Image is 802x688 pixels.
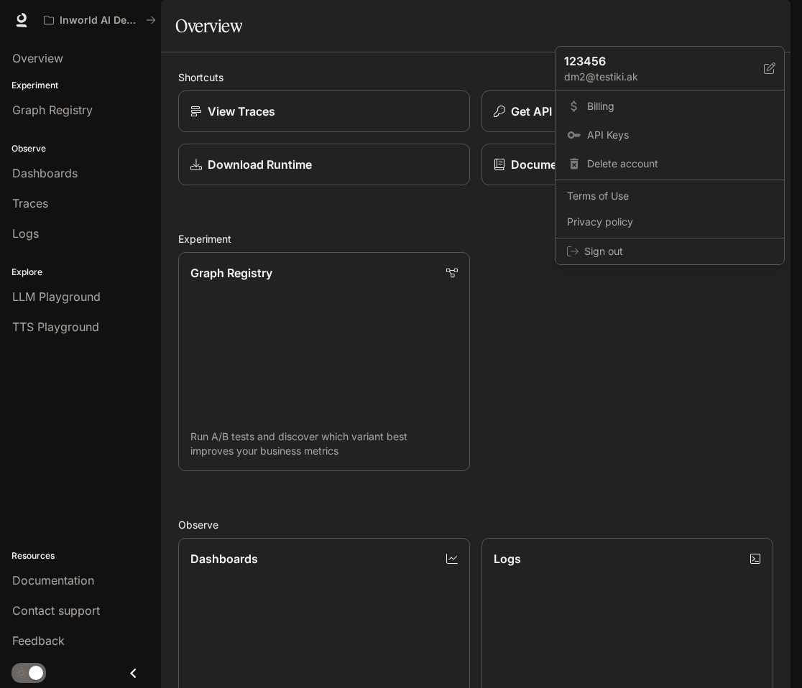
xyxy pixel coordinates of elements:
a: Privacy policy [558,209,781,235]
span: Billing [587,99,773,113]
div: Sign out [556,238,784,264]
span: Terms of Use [567,189,773,203]
p: dm2@testiki.ak [564,70,764,84]
span: Privacy policy [567,215,773,229]
a: Terms of Use [558,183,781,209]
p: 123456 [564,52,741,70]
span: Delete account [587,157,773,171]
span: Sign out [584,244,773,259]
a: Billing [558,93,781,119]
div: Delete account [558,151,781,177]
span: API Keys [587,128,773,142]
a: API Keys [558,122,781,148]
div: 123456dm2@testiki.ak [556,47,784,90]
